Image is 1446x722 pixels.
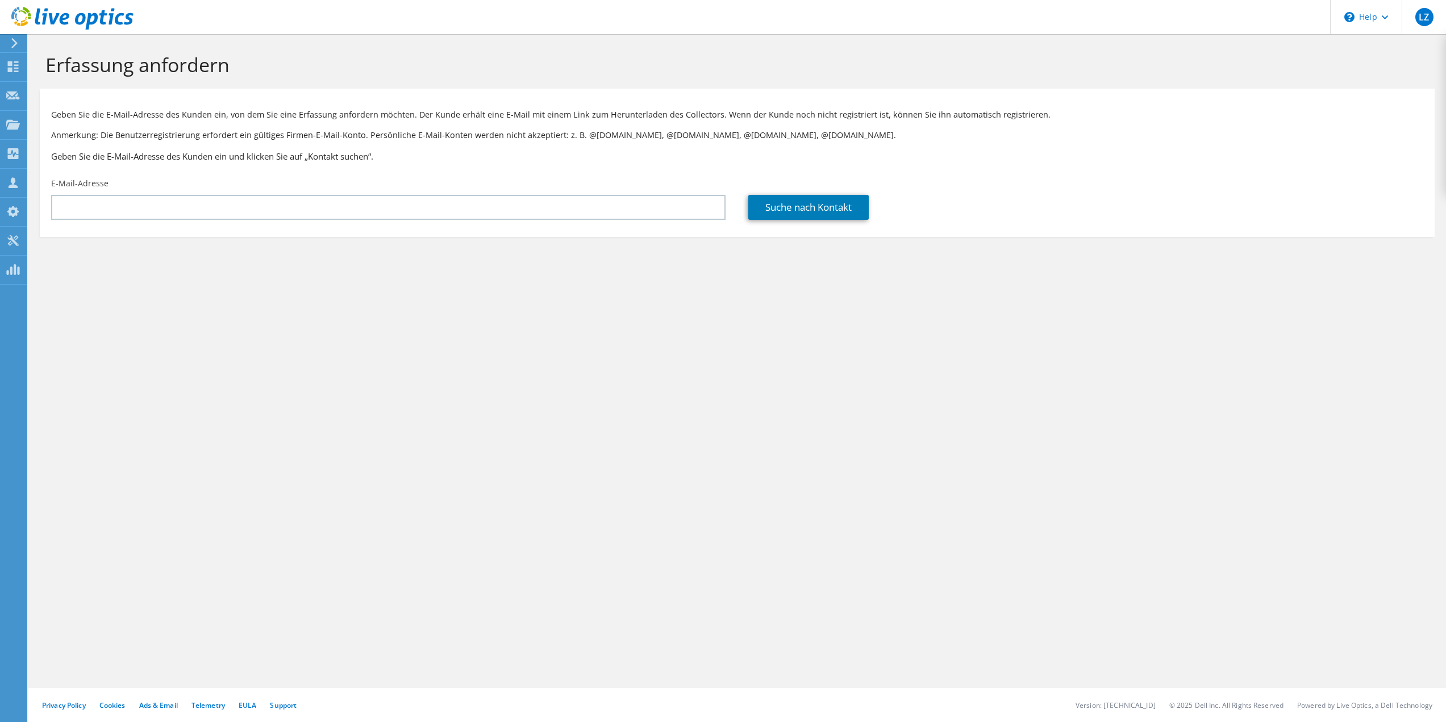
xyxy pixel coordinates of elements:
[51,129,1423,141] p: Anmerkung: Die Benutzerregistrierung erfordert ein gültiges Firmen-E-Mail-Konto. Persönliche E-Ma...
[139,700,178,710] a: Ads & Email
[1344,12,1355,22] svg: \n
[1076,700,1156,710] li: Version: [TECHNICAL_ID]
[99,700,126,710] a: Cookies
[45,53,1423,77] h1: Erfassung anfordern
[191,700,225,710] a: Telemetry
[42,700,86,710] a: Privacy Policy
[1415,8,1434,26] span: LZ
[270,700,297,710] a: Support
[748,195,869,220] a: Suche nach Kontakt
[1297,700,1432,710] li: Powered by Live Optics, a Dell Technology
[51,108,1423,121] p: Geben Sie die E-Mail-Adresse des Kunden ein, von dem Sie eine Erfassung anfordern möchten. Der Ku...
[1169,700,1284,710] li: © 2025 Dell Inc. All Rights Reserved
[51,178,109,189] label: E-Mail-Adresse
[51,150,1423,162] h3: Geben Sie die E-Mail-Adresse des Kunden ein und klicken Sie auf „Kontakt suchen“.
[239,700,256,710] a: EULA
